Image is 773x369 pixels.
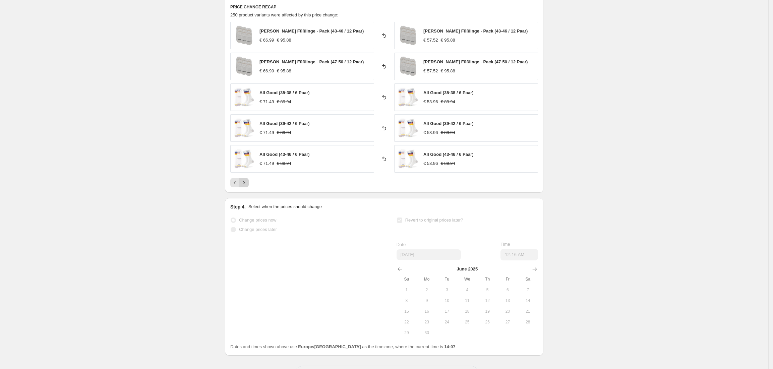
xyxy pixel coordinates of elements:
[477,295,497,306] button: Thursday June 12 2025
[477,306,497,317] button: Thursday June 19 2025
[397,295,417,306] button: Sunday June 8 2025
[518,317,538,327] button: Saturday June 28 2025
[518,295,538,306] button: Saturday June 14 2025
[417,327,437,338] button: Monday June 30 2025
[457,295,477,306] button: Wednesday June 11 2025
[395,264,405,274] button: Show previous month, May 2025
[457,274,477,285] th: Wednesday
[399,319,414,325] span: 22
[239,178,249,187] button: Next
[500,309,515,314] span: 20
[234,118,254,138] img: All_Good_2021_Socken_00_31d73e4f-f648-4d9e-bccf-5312db6c9b34_80x.jpg
[460,276,475,282] span: We
[500,249,538,260] input: 12:00
[419,276,434,282] span: Mo
[230,178,240,187] button: Previous
[397,285,417,295] button: Sunday June 1 2025
[397,327,417,338] button: Sunday June 29 2025
[518,274,538,285] th: Saturday
[500,298,515,303] span: 13
[457,317,477,327] button: Wednesday June 25 2025
[518,285,538,295] button: Saturday June 7 2025
[398,56,418,76] img: Invisibles_6er-Grey_3c8c041e-3958-41c0-a375-359bd0da3f1a_80x.jpg
[477,274,497,285] th: Thursday
[230,344,456,349] span: Dates and times shown above use as the timezone, where the current time is
[405,218,463,223] span: Revert to original prices later?
[423,59,528,64] span: [PERSON_NAME] Füßlinge - Pack (47-50 / 12 Paar)
[398,118,418,138] img: All_Good_2021_Socken_00_31d73e4f-f648-4d9e-bccf-5312db6c9b34_80x.jpg
[423,99,438,105] div: € 53.96
[399,330,414,335] span: 29
[230,203,246,210] h2: Step 4.
[423,121,474,126] span: All Good (39-42 / 6 Paar)
[497,317,518,327] button: Friday June 27 2025
[419,330,434,335] span: 30
[500,242,510,247] span: Time
[259,152,310,157] span: All Good (43-46 / 6 Paar)
[440,37,455,44] strike: € 95.88
[480,319,495,325] span: 26
[230,4,538,10] h6: PRICE CHANGE RECAP
[397,242,406,247] span: Date
[259,160,274,167] div: € 71.49
[444,344,455,349] b: 14:07
[437,274,457,285] th: Tuesday
[259,59,364,64] span: [PERSON_NAME] Füßlinge - Pack (47-50 / 12 Paar)
[480,309,495,314] span: 19
[399,309,414,314] span: 15
[460,309,475,314] span: 18
[440,129,455,136] strike: € 89.94
[259,28,364,34] span: [PERSON_NAME] Füßlinge - Pack (43-46 / 12 Paar)
[521,309,535,314] span: 21
[460,298,475,303] span: 11
[437,285,457,295] button: Tuesday June 3 2025
[234,149,254,169] img: All_Good_2021_Socken_00_31d73e4f-f648-4d9e-bccf-5312db6c9b34_80x.jpg
[259,99,274,105] div: € 71.49
[439,276,454,282] span: Tu
[437,306,457,317] button: Tuesday June 17 2025
[423,160,438,167] div: € 53.96
[417,306,437,317] button: Monday June 16 2025
[457,285,477,295] button: Wednesday June 4 2025
[439,319,454,325] span: 24
[521,276,535,282] span: Sa
[460,287,475,293] span: 4
[399,298,414,303] span: 8
[500,276,515,282] span: Fr
[423,152,474,157] span: All Good (43-46 / 6 Paar)
[439,309,454,314] span: 17
[230,12,338,17] span: 250 product variants were affected by this price change:
[440,160,455,167] strike: € 89.94
[259,129,274,136] div: € 71.49
[521,319,535,325] span: 28
[239,227,277,232] span: Change prices later
[277,68,291,74] strike: € 95.88
[423,90,474,95] span: All Good (35-38 / 6 Paar)
[397,249,461,260] input: 8/19/2025
[234,56,254,76] img: Invisibles_6er-Grey_3c8c041e-3958-41c0-a375-359bd0da3f1a_80x.jpg
[497,285,518,295] button: Friday June 6 2025
[397,306,417,317] button: Sunday June 15 2025
[423,68,438,74] div: € 57.52
[530,264,539,274] button: Show next month, July 2025
[259,121,310,126] span: All Good (39-42 / 6 Paar)
[440,99,455,105] strike: € 89.94
[417,285,437,295] button: Monday June 2 2025
[437,295,457,306] button: Tuesday June 10 2025
[298,344,361,349] b: Europe/[GEOGRAPHIC_DATA]
[497,306,518,317] button: Friday June 20 2025
[277,129,291,136] strike: € 89.94
[439,298,454,303] span: 10
[230,178,249,187] nav: Pagination
[497,295,518,306] button: Friday June 13 2025
[439,287,454,293] span: 3
[521,298,535,303] span: 14
[460,319,475,325] span: 25
[477,317,497,327] button: Thursday June 26 2025
[457,306,477,317] button: Wednesday June 18 2025
[259,90,310,95] span: All Good (35-38 / 6 Paar)
[477,285,497,295] button: Thursday June 5 2025
[398,149,418,169] img: All_Good_2021_Socken_00_31d73e4f-f648-4d9e-bccf-5312db6c9b34_80x.jpg
[419,298,434,303] span: 9
[419,309,434,314] span: 16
